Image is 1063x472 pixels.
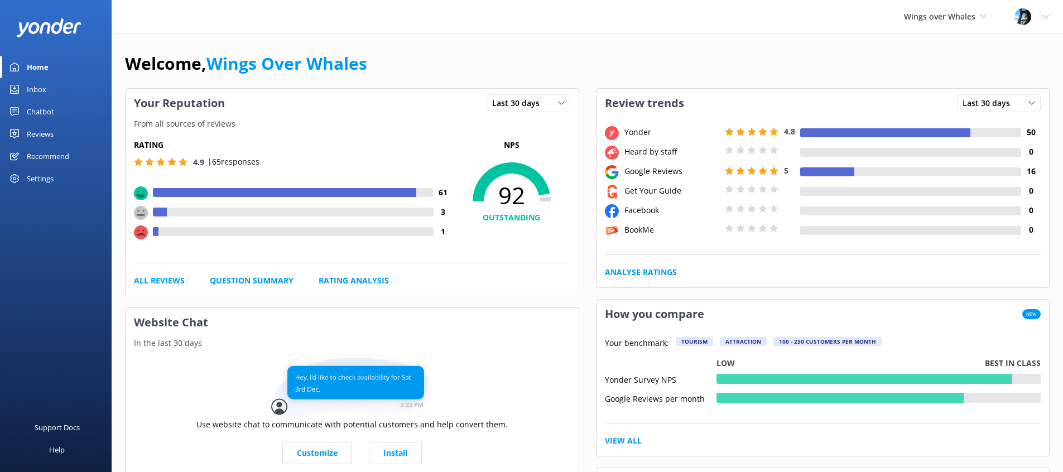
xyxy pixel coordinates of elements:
[271,358,433,418] img: conversation...
[126,118,579,130] p: From all sources of reviews
[1021,185,1041,197] h4: 0
[35,416,80,439] div: Support Docs
[434,225,453,238] h4: 1
[597,89,692,118] h3: Review trends
[453,211,570,224] h4: OUTSTANDING
[1021,204,1041,216] h4: 0
[126,337,579,349] p: In the last 30 days
[49,439,65,461] div: Help
[27,123,54,145] div: Reviews
[1021,224,1041,236] h4: 0
[210,274,294,287] a: Question Summary
[622,185,722,197] div: Get Your Guide
[605,266,677,278] a: Analyse Ratings
[676,337,713,346] div: Tourism
[434,206,453,218] h4: 3
[985,357,1041,369] p: Best in class
[622,146,722,158] div: Heard by staff
[27,56,49,78] div: Home
[605,435,642,447] a: View All
[453,139,570,151] p: NPS
[605,393,716,403] div: Google Reviews per month
[319,274,389,287] a: Rating Analysis
[720,337,767,346] div: Attraction
[27,167,54,190] div: Settings
[1021,126,1041,138] h4: 50
[27,100,54,123] div: Chatbot
[904,11,975,22] span: Wings over Whales
[125,50,367,77] h1: Welcome,
[208,156,259,168] p: | 65 responses
[622,204,722,216] div: Facebook
[453,181,570,209] span: 92
[773,337,882,346] div: 100 - 250 customers per month
[193,157,204,167] span: 4.9
[17,18,81,37] img: yonder-white-logo.png
[206,52,367,75] a: Wings Over Whales
[126,89,233,118] h3: Your Reputation
[784,165,788,176] span: 5
[622,126,722,138] div: Yonder
[1022,309,1041,319] span: New
[1021,165,1041,177] h4: 16
[622,224,722,236] div: BookMe
[27,78,46,100] div: Inbox
[369,442,422,464] a: Install
[282,442,352,464] a: Customize
[1021,146,1041,158] h4: 0
[1014,8,1031,25] img: 145-1635463833.jpg
[597,300,713,329] h3: How you compare
[605,374,716,384] div: Yonder Survey NPS
[605,337,669,350] p: Your benchmark:
[434,186,453,199] h4: 61
[784,126,795,137] span: 4.8
[492,97,546,109] span: Last 30 days
[716,357,735,369] p: Low
[134,274,185,287] a: All Reviews
[126,308,579,337] h3: Website Chat
[622,165,722,177] div: Google Reviews
[196,418,508,431] p: Use website chat to communicate with potential customers and help convert them.
[134,139,453,151] h5: Rating
[963,97,1017,109] span: Last 30 days
[27,145,69,167] div: Recommend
